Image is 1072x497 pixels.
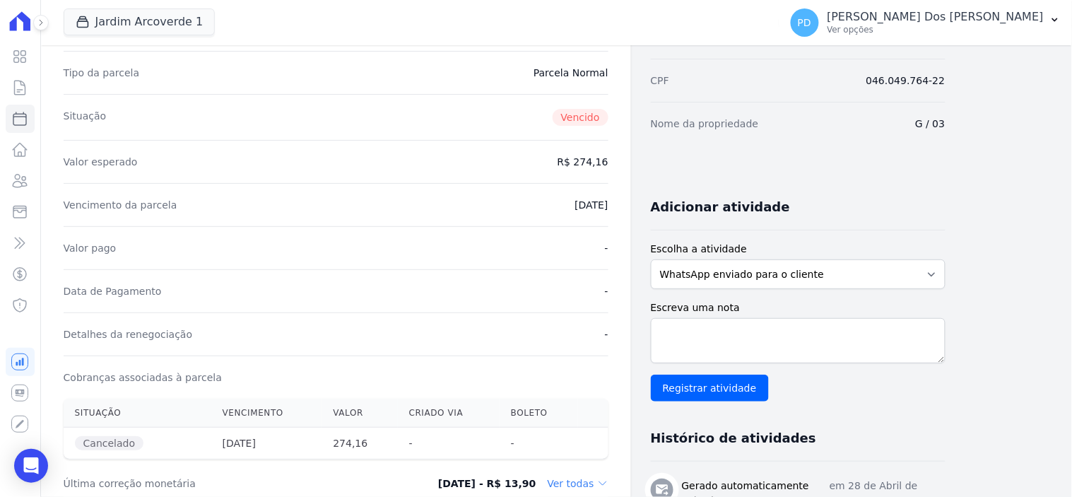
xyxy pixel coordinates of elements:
[438,476,536,491] dd: [DATE] - R$ 13,90
[75,436,143,450] span: Cancelado
[64,8,216,35] button: Jardim Arcoverde 1
[211,399,322,428] th: Vencimento
[64,370,222,385] dt: Cobranças associadas à parcela
[575,198,608,212] dd: [DATE]
[64,155,138,169] dt: Valor esperado
[322,428,397,460] th: 274,16
[605,327,608,341] dd: -
[534,66,608,80] dd: Parcela Normal
[398,428,500,460] th: -
[651,117,759,131] dt: Nome da propriedade
[64,327,193,341] dt: Detalhes da renegociação
[64,66,140,80] dt: Tipo da parcela
[827,10,1044,24] p: [PERSON_NAME] Dos [PERSON_NAME]
[500,399,578,428] th: Boleto
[553,109,608,126] span: Vencido
[651,430,816,447] h3: Histórico de atividades
[798,18,811,28] span: PD
[866,74,946,88] dd: 046.049.764-22
[64,241,117,255] dt: Valor pago
[548,476,608,491] dd: Ver todas
[322,399,397,428] th: Valor
[500,428,578,460] th: -
[651,300,946,315] label: Escreva uma nota
[14,449,48,483] div: Open Intercom Messenger
[605,241,608,255] dd: -
[915,117,945,131] dd: G / 03
[651,199,790,216] h3: Adicionar atividade
[779,3,1072,42] button: PD [PERSON_NAME] Dos [PERSON_NAME] Ver opções
[64,109,107,126] dt: Situação
[211,428,322,460] th: [DATE]
[64,476,386,491] dt: Última correção monetária
[605,284,608,298] dd: -
[651,242,946,257] label: Escolha a atividade
[558,155,608,169] dd: R$ 274,16
[64,399,211,428] th: Situação
[651,74,669,88] dt: CPF
[651,375,769,402] input: Registrar atividade
[64,198,177,212] dt: Vencimento da parcela
[827,24,1044,35] p: Ver opções
[64,284,162,298] dt: Data de Pagamento
[398,399,500,428] th: Criado via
